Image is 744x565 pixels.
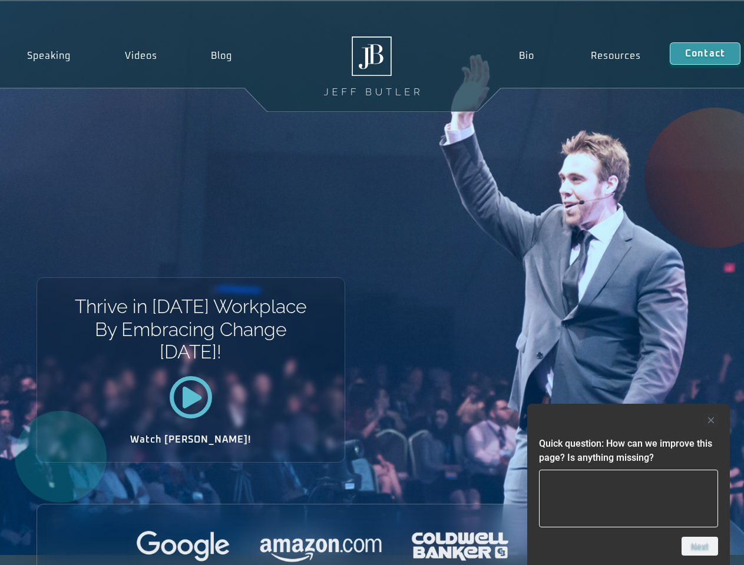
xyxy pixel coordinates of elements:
[704,413,718,427] button: Hide survey
[563,42,670,69] a: Resources
[98,42,184,69] a: Videos
[682,537,718,556] button: Next question
[539,413,718,556] div: Quick question: How can we improve this page? Is anything missing?
[670,42,740,65] a: Contact
[184,42,259,69] a: Blog
[539,470,718,527] textarea: Quick question: How can we improve this page? Is anything missing?
[74,295,307,363] h1: Thrive in [DATE] Workplace By Embracing Change [DATE]!
[685,49,725,58] span: Contact
[490,42,563,69] a: Bio
[539,437,718,465] h2: Quick question: How can we improve this page? Is anything missing?
[78,435,303,444] h2: Watch [PERSON_NAME]!
[490,42,669,69] nav: Menu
